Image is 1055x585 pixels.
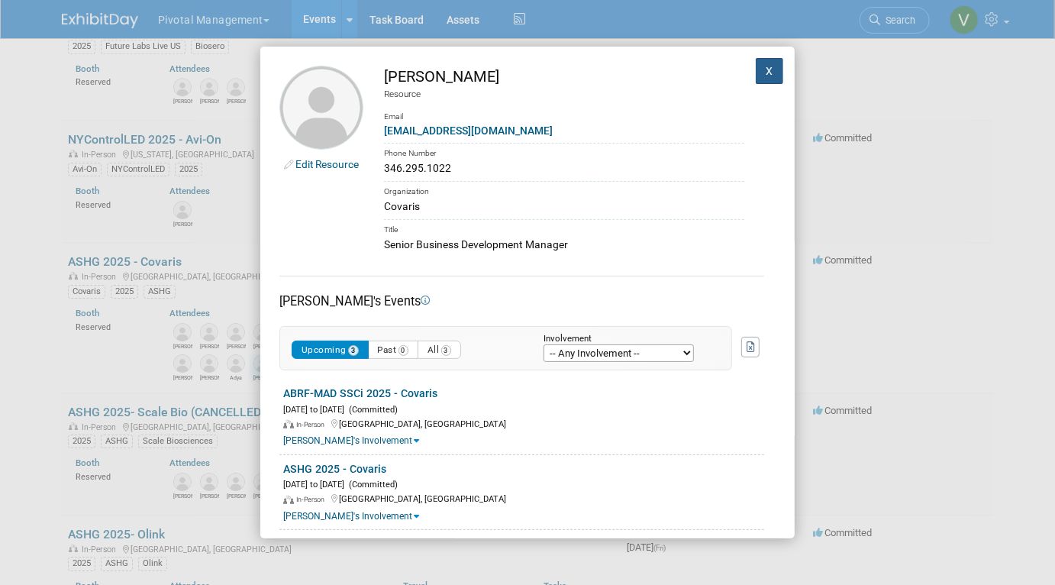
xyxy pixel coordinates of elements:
span: (Committed) [344,480,398,490]
div: [DATE] to [DATE] [283,477,764,491]
button: X [756,58,783,84]
a: [PERSON_NAME]'s Involvement [283,511,419,522]
img: In-Person Event [283,496,294,505]
span: (Committed) [344,405,398,415]
button: Past0 [368,341,419,360]
div: Involvement [544,335,708,344]
div: Email [384,101,744,123]
button: Upcoming3 [292,341,369,360]
a: [PERSON_NAME]'s Involvement [283,435,419,446]
span: 3 [348,345,359,356]
div: Phone Number [384,143,744,160]
span: 0 [398,345,409,356]
img: Sujash Chatterjee [279,66,363,150]
span: 3 [441,345,452,356]
a: Edit Resource [295,158,359,170]
div: [GEOGRAPHIC_DATA], [GEOGRAPHIC_DATA] [283,491,764,506]
div: [GEOGRAPHIC_DATA], [GEOGRAPHIC_DATA] [283,416,764,431]
button: All3 [418,341,461,360]
div: 346.295.1022 [384,160,744,176]
a: ABRF-MAD SSCi 2025 - Covaris [283,387,437,399]
a: ABRF-MWACD 2025- Covaris [283,538,424,550]
img: In-Person Event [283,420,294,429]
div: [PERSON_NAME] [384,66,744,88]
div: [DATE] to [DATE] [283,402,764,416]
span: In-Person [296,421,329,428]
div: Title [384,219,744,237]
div: Organization [384,181,744,199]
div: [PERSON_NAME]'s Events [279,292,764,310]
a: [EMAIL_ADDRESS][DOMAIN_NAME] [384,124,553,137]
span: In-Person [296,496,329,503]
div: Resource [384,88,744,101]
div: Covaris [384,199,744,215]
div: Senior Business Development Manager [384,237,744,253]
a: ASHG 2025 - Covaris [283,463,386,475]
